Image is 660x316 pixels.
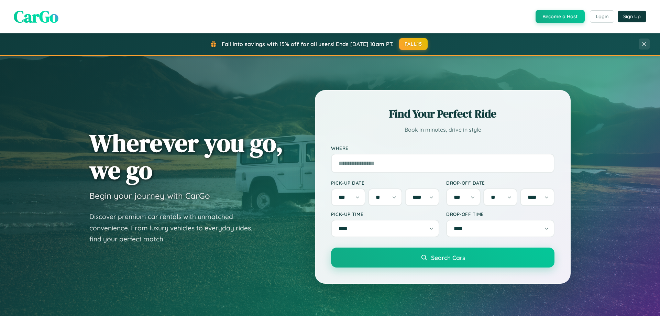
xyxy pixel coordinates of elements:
p: Discover premium car rentals with unmatched convenience. From luxury vehicles to everyday rides, ... [89,211,261,245]
label: Where [331,145,554,151]
button: Become a Host [536,10,585,23]
span: Search Cars [431,254,465,261]
button: FALL15 [399,38,428,50]
h2: Find Your Perfect Ride [331,106,554,121]
button: Search Cars [331,248,554,268]
button: Sign Up [618,11,646,22]
button: Login [590,10,614,23]
span: CarGo [14,5,58,28]
h3: Begin your journey with CarGo [89,190,210,201]
p: Book in minutes, drive in style [331,125,554,135]
label: Drop-off Date [446,180,554,186]
label: Pick-up Date [331,180,439,186]
span: Fall into savings with 15% off for all users! Ends [DATE] 10am PT. [222,41,394,47]
h1: Wherever you go, we go [89,129,283,184]
label: Drop-off Time [446,211,554,217]
label: Pick-up Time [331,211,439,217]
